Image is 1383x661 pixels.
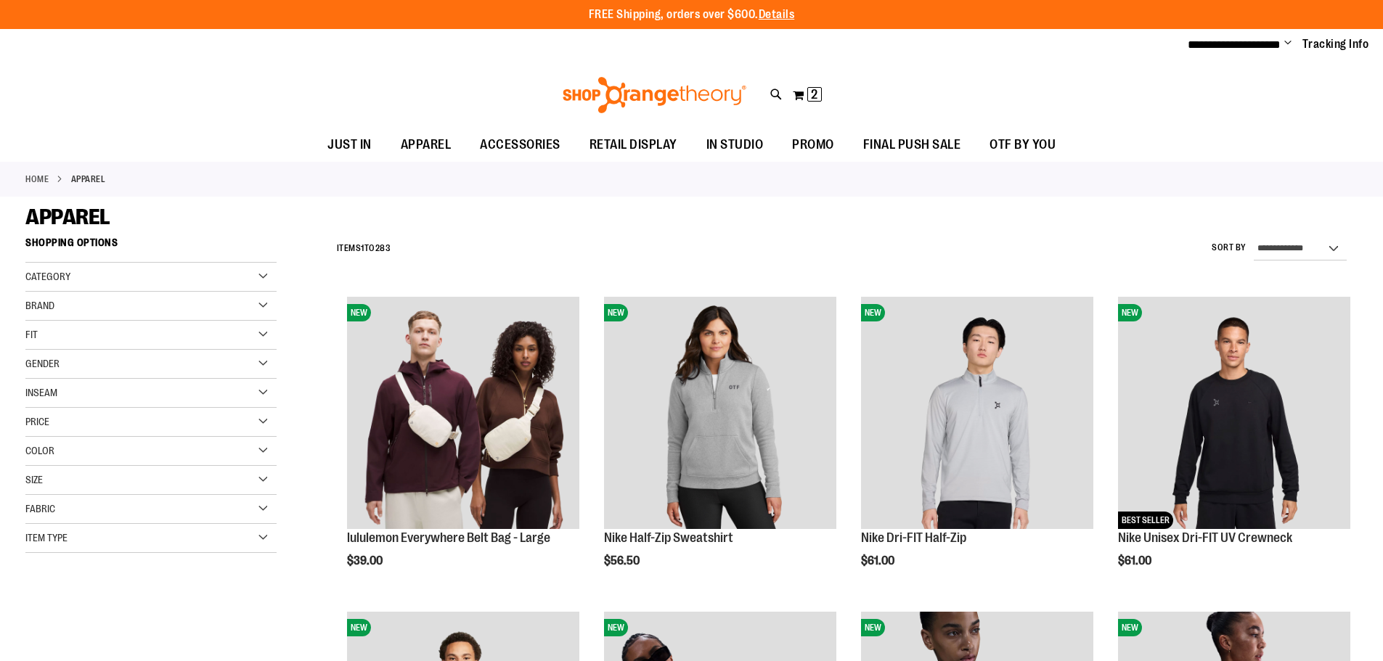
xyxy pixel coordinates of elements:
[604,304,628,321] span: NEW
[1118,297,1350,531] a: Nike Unisex Dri-FIT UV CrewneckNEWBEST SELLER
[1118,554,1154,567] span: $61.00
[25,503,55,514] span: Fabric
[604,619,628,636] span: NEW
[861,297,1093,531] a: Nike Dri-FIT Half-ZipNEW
[706,128,764,161] span: IN STUDIO
[25,445,54,456] span: Color
[25,230,277,263] strong: Shopping Options
[25,358,60,369] span: Gender
[597,290,844,604] div: product
[863,128,961,161] span: FINAL PUSH SALE
[792,128,834,161] span: PROMO
[347,619,371,636] span: NEW
[340,290,587,604] div: product
[861,530,966,545] a: Nike Dri-FIT Half-Zip
[1118,304,1142,321] span: NEW
[861,619,885,636] span: NEW
[25,474,43,485] span: Size
[337,237,391,260] h2: Items to
[811,87,817,102] span: 2
[25,173,49,186] a: Home
[990,128,1056,161] span: OTF BY YOU
[560,77,748,113] img: Shop Orangetheory
[71,173,106,186] strong: APPAREL
[604,297,836,529] img: Nike Half-Zip Sweatshirt
[1302,36,1369,52] a: Tracking Info
[1212,242,1247,254] label: Sort By
[861,304,885,321] span: NEW
[1111,290,1358,604] div: product
[347,304,371,321] span: NEW
[375,243,391,253] span: 283
[589,7,795,23] p: FREE Shipping, orders over $600.
[25,329,38,340] span: Fit
[347,530,550,545] a: lululemon Everywhere Belt Bag - Large
[480,128,560,161] span: ACCESSORIES
[347,554,385,567] span: $39.00
[589,128,677,161] span: RETAIL DISPLAY
[854,290,1101,604] div: product
[759,8,795,21] a: Details
[861,297,1093,529] img: Nike Dri-FIT Half-Zip
[401,128,452,161] span: APPAREL
[861,554,897,567] span: $61.00
[361,243,364,253] span: 1
[604,554,642,567] span: $56.50
[1118,530,1292,545] a: Nike Unisex Dri-FIT UV Crewneck
[25,387,57,398] span: Inseam
[1284,37,1292,52] button: Account menu
[1118,297,1350,529] img: Nike Unisex Dri-FIT UV Crewneck
[25,532,68,543] span: Item Type
[347,297,579,531] a: lululemon Everywhere Belt Bag - LargeNEW
[1118,512,1173,529] span: BEST SELLER
[25,271,70,282] span: Category
[604,530,733,545] a: Nike Half-Zip Sweatshirt
[604,297,836,531] a: Nike Half-Zip SweatshirtNEW
[25,300,54,311] span: Brand
[25,205,110,229] span: APPAREL
[327,128,372,161] span: JUST IN
[25,416,49,427] span: Price
[347,297,579,529] img: lululemon Everywhere Belt Bag - Large
[1118,619,1142,636] span: NEW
